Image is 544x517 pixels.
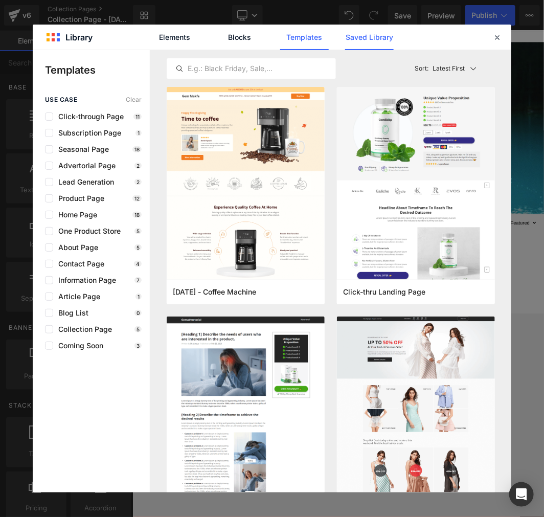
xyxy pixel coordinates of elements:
[132,195,142,201] p: 12
[288,338,331,363] span: 12 products
[53,162,116,170] span: Advertorial Page
[231,37,257,46] span: Contact
[192,37,218,46] span: Catalog
[343,287,425,297] span: Click-thru Landing Page
[411,58,495,79] button: Latest FirstSort:Latest First
[134,310,142,316] p: 0
[186,31,224,52] a: Catalog
[53,243,98,252] span: About Page
[53,260,104,268] span: Contact Page
[154,31,186,52] a: Home
[134,163,142,169] p: 2
[53,325,112,333] span: Collection Page
[134,326,142,332] p: 5
[276,5,344,13] span: Welcome to our store
[161,37,180,46] span: Home
[134,179,142,185] p: 2
[53,309,88,317] span: Blog List
[53,211,97,219] span: Home Page
[134,343,142,349] p: 3
[134,244,142,251] p: 5
[45,62,150,78] p: Templates
[150,25,199,50] a: Elements
[28,33,140,50] span: Sports Threads Shop
[415,65,429,72] span: Sort:
[53,145,109,153] span: Seasonal Page
[224,31,263,52] a: Contact
[53,293,100,301] span: Article Page
[45,96,77,103] span: use case
[133,114,142,120] p: 11
[135,294,142,300] p: 1
[167,62,335,75] input: E.g.: Black Friday, Sale,...
[53,194,104,203] span: Product Page
[53,129,121,137] span: Subscription Page
[280,25,329,50] a: Templates
[132,212,142,218] p: 18
[509,482,534,507] div: Open Intercom Messenger
[53,227,121,235] span: One Product Store
[134,261,142,267] p: 4
[134,228,142,234] p: 5
[25,32,144,52] a: Sports Threads Shop
[53,178,114,186] span: Lead Generation
[53,276,116,284] span: Information Page
[173,287,256,297] span: Thanksgiving - Coffee Machine
[126,96,142,103] span: Clear
[134,277,142,283] p: 7
[433,64,465,73] p: Latest First
[53,113,124,121] span: Click-through Page
[53,342,103,350] span: Coming Soon
[135,130,142,136] p: 1
[345,25,394,50] a: Saved Library
[132,146,142,152] p: 18
[215,25,264,50] a: Blocks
